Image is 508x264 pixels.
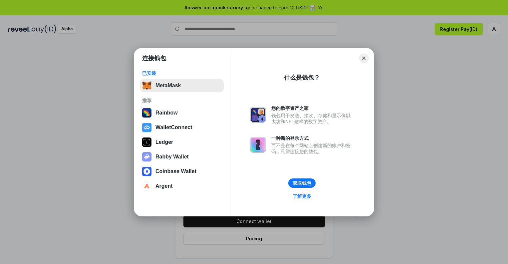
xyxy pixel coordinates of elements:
div: Ledger [155,139,173,145]
button: Rabby Wallet [140,150,224,163]
img: svg+xml,%3Csvg%20width%3D%2228%22%20height%3D%2228%22%20viewBox%3D%220%200%2028%2028%22%20fill%3D... [142,123,151,132]
img: svg+xml,%3Csvg%20xmlns%3D%22http%3A%2F%2Fwww.w3.org%2F2000%2Fsvg%22%20fill%3D%22none%22%20viewBox... [250,107,266,123]
div: Rabby Wallet [155,154,189,160]
div: Rainbow [155,110,178,116]
button: Argent [140,179,224,193]
button: Close [359,54,369,63]
div: MetaMask [155,83,181,89]
img: svg+xml,%3Csvg%20xmlns%3D%22http%3A%2F%2Fwww.w3.org%2F2000%2Fsvg%22%20fill%3D%22none%22%20viewBox... [250,137,266,153]
img: svg+xml,%3Csvg%20width%3D%2228%22%20height%3D%2228%22%20viewBox%3D%220%200%2028%2028%22%20fill%3D... [142,181,151,191]
img: svg+xml,%3Csvg%20width%3D%2228%22%20height%3D%2228%22%20viewBox%3D%220%200%2028%2028%22%20fill%3D... [142,167,151,176]
button: Coinbase Wallet [140,165,224,178]
h1: 连接钱包 [142,54,166,62]
div: 而不是在每个网站上创建新的账户和密码，只需连接您的钱包。 [271,142,354,154]
div: 已安装 [142,70,222,76]
button: Ledger [140,135,224,149]
div: 什么是钱包？ [284,74,320,82]
img: svg+xml,%3Csvg%20width%3D%22120%22%20height%3D%22120%22%20viewBox%3D%220%200%20120%20120%22%20fil... [142,108,151,118]
a: 了解更多 [289,192,315,200]
div: 获取钱包 [293,180,311,186]
button: MetaMask [140,79,224,92]
div: 钱包用于发送、接收、存储和显示像以太坊和NFT这样的数字资产。 [271,113,354,125]
div: Coinbase Wallet [155,168,196,174]
div: 一种新的登录方式 [271,135,354,141]
button: 获取钱包 [288,178,316,188]
button: WalletConnect [140,121,224,134]
button: Rainbow [140,106,224,120]
img: svg+xml,%3Csvg%20fill%3D%22none%22%20height%3D%2233%22%20viewBox%3D%220%200%2035%2033%22%20width%... [142,81,151,90]
img: svg+xml,%3Csvg%20xmlns%3D%22http%3A%2F%2Fwww.w3.org%2F2000%2Fsvg%22%20width%3D%2228%22%20height%3... [142,137,151,147]
img: svg+xml,%3Csvg%20xmlns%3D%22http%3A%2F%2Fwww.w3.org%2F2000%2Fsvg%22%20fill%3D%22none%22%20viewBox... [142,152,151,161]
div: Argent [155,183,173,189]
div: 推荐 [142,98,222,104]
div: WalletConnect [155,125,192,131]
div: 您的数字资产之家 [271,105,354,111]
div: 了解更多 [293,193,311,199]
